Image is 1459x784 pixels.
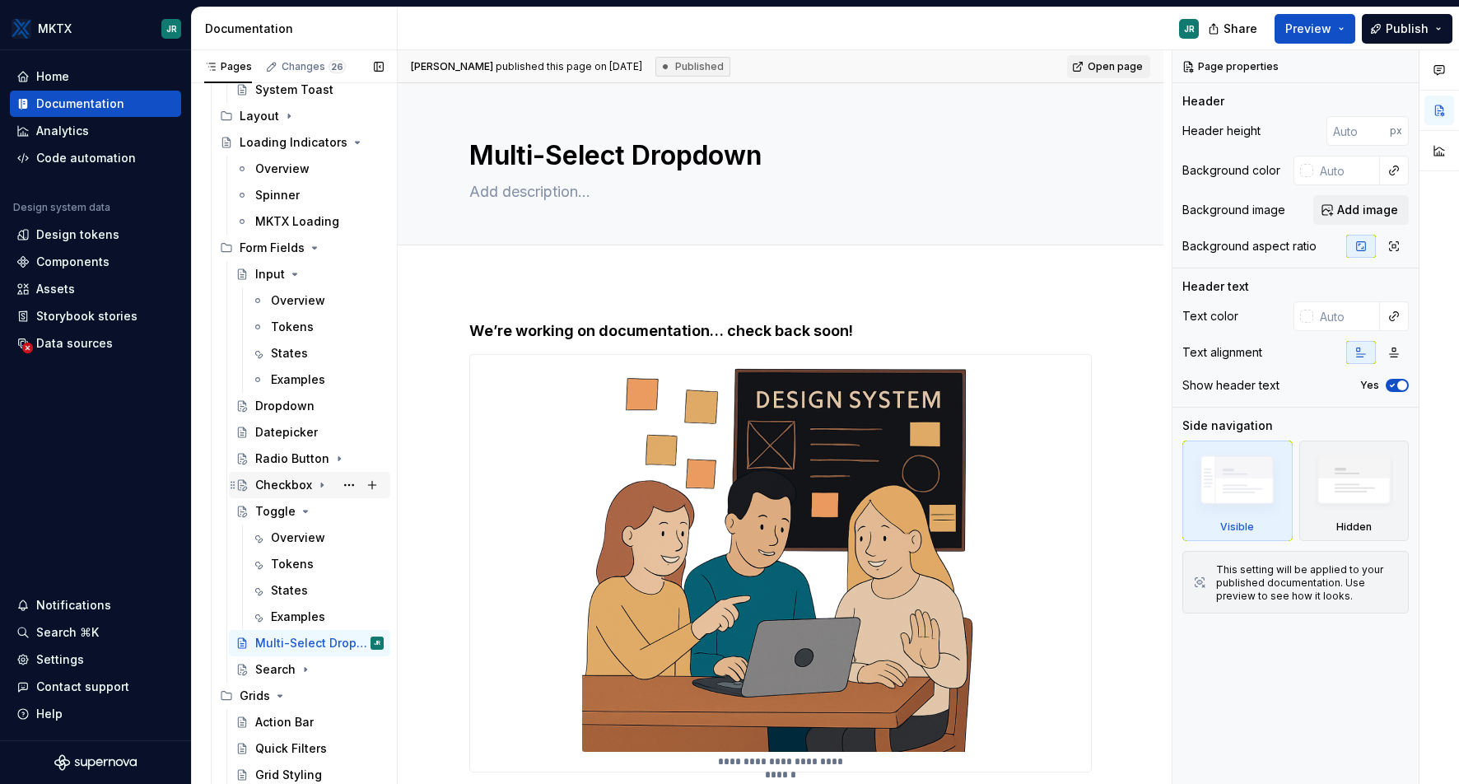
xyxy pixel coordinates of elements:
[271,345,308,362] div: States
[1182,202,1285,218] div: Background image
[255,213,339,230] div: MKTX Loading
[229,77,390,103] a: System Toast
[10,592,181,618] button: Notifications
[271,582,308,599] div: States
[213,235,390,261] div: Form Fields
[255,477,312,493] div: Checkbox
[271,556,314,572] div: Tokens
[1182,344,1262,361] div: Text alignment
[36,254,110,270] div: Components
[271,319,314,335] div: Tokens
[166,22,177,35] div: JR
[10,276,181,302] a: Assets
[10,63,181,90] a: Home
[1182,238,1317,254] div: Background aspect ratio
[1360,379,1379,392] label: Yes
[1182,278,1249,295] div: Header text
[10,330,181,357] a: Data sources
[655,57,730,77] div: Published
[255,187,300,203] div: Spinner
[1326,116,1390,146] input: Auto
[1184,22,1195,35] div: JR
[271,530,325,546] div: Overview
[1088,60,1143,73] span: Open page
[229,419,390,446] a: Datepicker
[271,609,325,625] div: Examples
[10,222,181,248] a: Design tokens
[255,503,296,520] div: Toggle
[36,68,69,85] div: Home
[213,103,390,129] div: Layout
[36,597,111,614] div: Notifications
[245,604,390,630] a: Examples
[36,679,129,695] div: Contact support
[229,393,390,419] a: Dropdown
[1220,520,1254,534] div: Visible
[1275,14,1355,44] button: Preview
[1224,21,1257,37] span: Share
[255,266,285,282] div: Input
[38,21,72,37] div: MKTX
[10,646,181,673] a: Settings
[255,82,333,98] div: System Toast
[1313,156,1380,185] input: Auto
[229,656,390,683] a: Search
[36,651,84,668] div: Settings
[36,150,136,166] div: Code automation
[240,134,347,151] div: Loading Indicators
[10,145,181,171] a: Code automation
[329,60,346,73] span: 26
[411,60,642,73] span: published this page on [DATE]
[271,371,325,388] div: Examples
[1386,21,1429,37] span: Publish
[36,123,89,139] div: Analytics
[229,261,390,287] a: Input
[1362,14,1452,44] button: Publish
[1182,308,1238,324] div: Text color
[255,635,367,651] div: Multi-Select Dropdown
[10,91,181,117] a: Documentation
[213,683,390,709] div: Grids
[1299,441,1410,541] div: Hidden
[271,292,325,309] div: Overview
[255,161,310,177] div: Overview
[255,661,296,678] div: Search
[255,714,314,730] div: Action Bar
[255,767,322,783] div: Grid Styling
[36,308,138,324] div: Storybook stories
[36,624,99,641] div: Search ⌘K
[255,424,318,441] div: Datepicker
[229,498,390,525] a: Toggle
[3,11,188,46] button: MKTXJR
[1182,377,1280,394] div: Show header text
[466,136,1088,175] textarea: Multi-Select Dropdown
[282,60,346,73] div: Changes
[411,60,493,72] span: [PERSON_NAME]
[10,674,181,700] button: Contact support
[36,226,119,243] div: Design tokens
[10,118,181,144] a: Analytics
[240,108,279,124] div: Layout
[229,735,390,762] a: Quick Filters
[469,321,1092,341] h4: We’re working on documentation… check back soon!
[245,525,390,551] a: Overview
[245,577,390,604] a: States
[1182,123,1261,139] div: Header height
[229,446,390,472] a: Radio Button
[240,688,270,704] div: Grids
[10,701,181,727] button: Help
[240,240,305,256] div: Form Fields
[1182,93,1224,110] div: Header
[54,754,137,771] svg: Supernova Logo
[255,450,329,467] div: Radio Button
[1336,520,1372,534] div: Hidden
[10,619,181,646] button: Search ⌘K
[229,709,390,735] a: Action Bar
[1313,195,1409,225] button: Add image
[229,472,390,498] a: Checkbox
[10,303,181,329] a: Storybook stories
[1067,55,1150,78] a: Open page
[36,706,63,722] div: Help
[255,740,327,757] div: Quick Filters
[1182,418,1273,434] div: Side navigation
